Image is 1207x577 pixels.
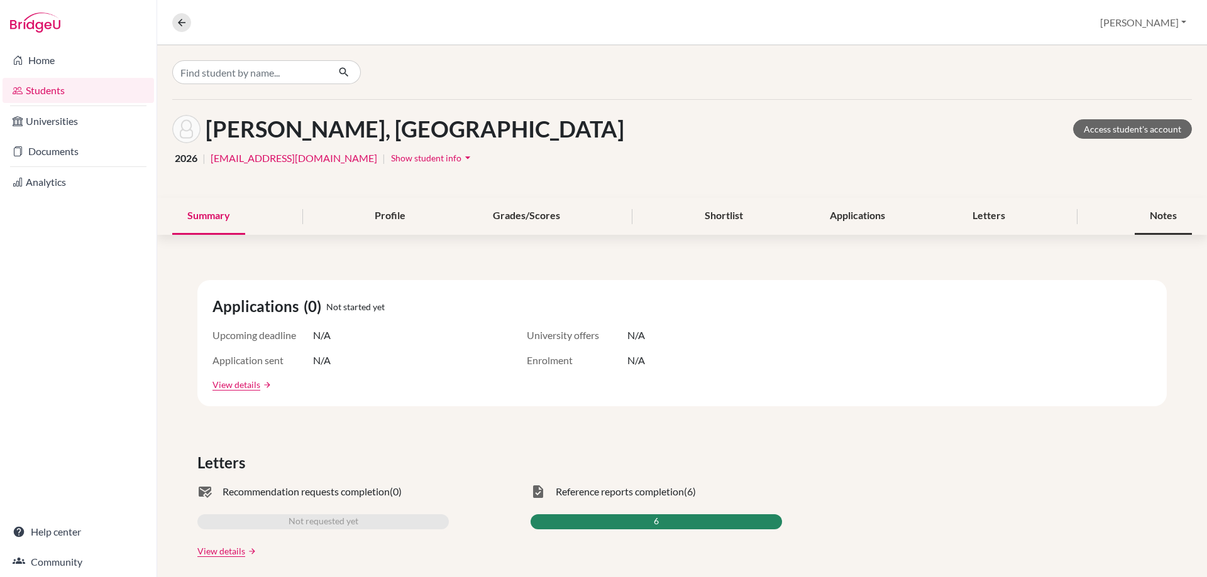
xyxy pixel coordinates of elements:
[3,48,154,73] a: Home
[3,549,154,574] a: Community
[3,139,154,164] a: Documents
[289,514,358,529] span: Not requested yet
[815,198,900,235] div: Applications
[304,295,326,318] span: (0)
[478,198,575,235] div: Grades/Scores
[212,378,260,391] a: View details
[690,198,758,235] div: Shortlist
[531,484,546,499] span: task
[172,115,201,143] img: Madison Korte's avatar
[197,544,245,558] a: View details
[212,328,313,343] span: Upcoming deadline
[260,380,272,389] a: arrow_forward
[197,451,250,474] span: Letters
[245,547,256,556] a: arrow_forward
[627,353,645,368] span: N/A
[3,170,154,195] a: Analytics
[461,151,474,164] i: arrow_drop_down
[223,484,390,499] span: Recommendation requests completion
[360,198,421,235] div: Profile
[197,484,212,499] span: mark_email_read
[1073,119,1192,139] a: Access student's account
[390,148,475,168] button: Show student infoarrow_drop_down
[627,328,645,343] span: N/A
[10,13,60,33] img: Bridge-U
[3,519,154,544] a: Help center
[684,484,696,499] span: (6)
[172,198,245,235] div: Summary
[211,151,377,166] a: [EMAIL_ADDRESS][DOMAIN_NAME]
[527,328,627,343] span: University offers
[3,78,154,103] a: Students
[391,153,461,163] span: Show student info
[172,60,328,84] input: Find student by name...
[390,484,402,499] span: (0)
[326,300,385,313] span: Not started yet
[527,353,627,368] span: Enrolment
[212,295,304,318] span: Applications
[957,198,1020,235] div: Letters
[382,151,385,166] span: |
[313,328,331,343] span: N/A
[206,116,624,143] h1: [PERSON_NAME], [GEOGRAPHIC_DATA]
[1135,198,1192,235] div: Notes
[3,109,154,134] a: Universities
[1094,11,1192,35] button: [PERSON_NAME]
[202,151,206,166] span: |
[654,514,659,529] span: 6
[212,353,313,368] span: Application sent
[556,484,684,499] span: Reference reports completion
[175,151,197,166] span: 2026
[313,353,331,368] span: N/A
